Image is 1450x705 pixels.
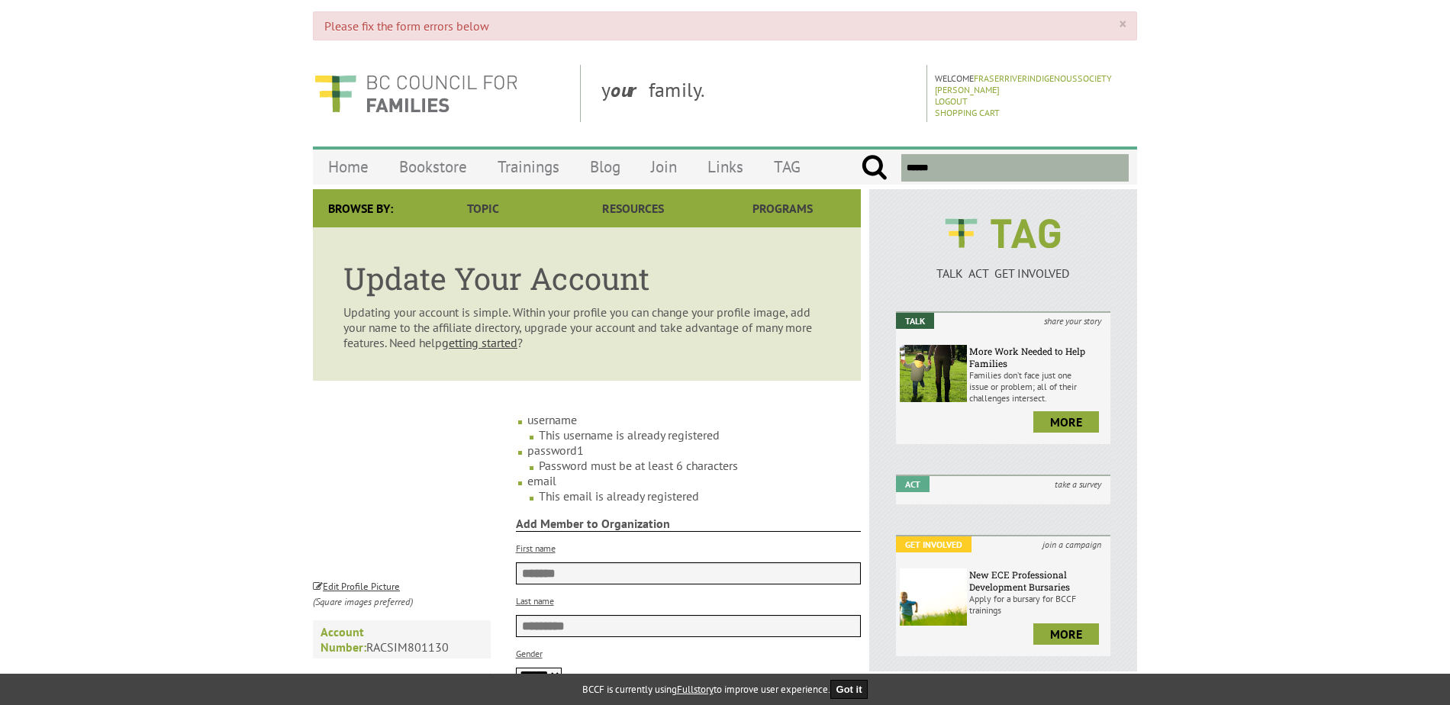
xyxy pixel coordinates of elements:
[692,149,759,185] a: Links
[1035,313,1110,329] i: share your story
[935,107,1000,118] a: Shopping Cart
[539,427,862,443] li: This username is already registered
[516,595,554,607] label: Last name
[1046,476,1110,492] i: take a survey
[934,204,1071,262] img: BCCF's TAG Logo
[611,77,649,102] strong: our
[442,335,517,350] a: getting started
[1033,536,1110,552] i: join a campaign
[313,227,861,381] article: Updating your account is simple. Within your profile you can change your profile image, add your ...
[558,189,707,227] a: Resources
[896,313,934,329] em: Talk
[636,149,692,185] a: Join
[313,671,490,694] a: Home
[935,72,1112,95] a: FraserRiverIndigenousSociety [PERSON_NAME]
[539,488,862,504] li: This email is already registered
[589,65,927,122] div: y family.
[969,369,1107,404] p: Families don’t face just one issue or problem; all of their challenges intersect.
[759,149,816,185] a: TAG
[527,443,862,473] li: password1
[321,624,366,655] strong: Account Number:
[830,680,868,699] button: Got it
[516,648,543,659] label: Gender
[527,412,862,443] li: username
[896,536,971,552] em: Get Involved
[516,516,862,532] strong: Add Member to Organization
[969,593,1107,616] p: Apply for a bursary for BCCF trainings
[935,72,1133,95] p: Welcome
[313,580,400,593] small: Edit Profile Picture
[313,11,1137,40] div: Please fix the form errors below
[708,189,858,227] a: Programs
[896,266,1110,281] p: TALK ACT GET INVOLVED
[677,683,714,696] a: Fullstory
[408,189,558,227] a: Topic
[539,458,862,473] li: Password must be at least 6 characters
[969,345,1107,369] h6: More Work Needed to Help Families
[482,149,575,185] a: Trainings
[313,65,519,122] img: BC Council for FAMILIES
[861,154,888,182] input: Submit
[527,473,862,504] li: email
[575,149,636,185] a: Blog
[896,476,930,492] em: Act
[1033,411,1099,433] a: more
[313,595,413,608] i: (Square images preferred)
[1119,17,1126,32] a: ×
[1033,623,1099,645] a: more
[896,250,1110,281] a: TALK ACT GET INVOLVED
[384,149,482,185] a: Bookstore
[969,568,1107,593] h6: New ECE Professional Development Bursaries
[313,578,400,593] a: Edit Profile Picture
[935,95,968,107] a: Logout
[313,620,491,658] p: RACSIM801130
[313,189,408,227] div: Browse By:
[343,258,830,298] h1: Update Your Account
[313,149,384,185] a: Home
[516,542,556,554] label: First name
